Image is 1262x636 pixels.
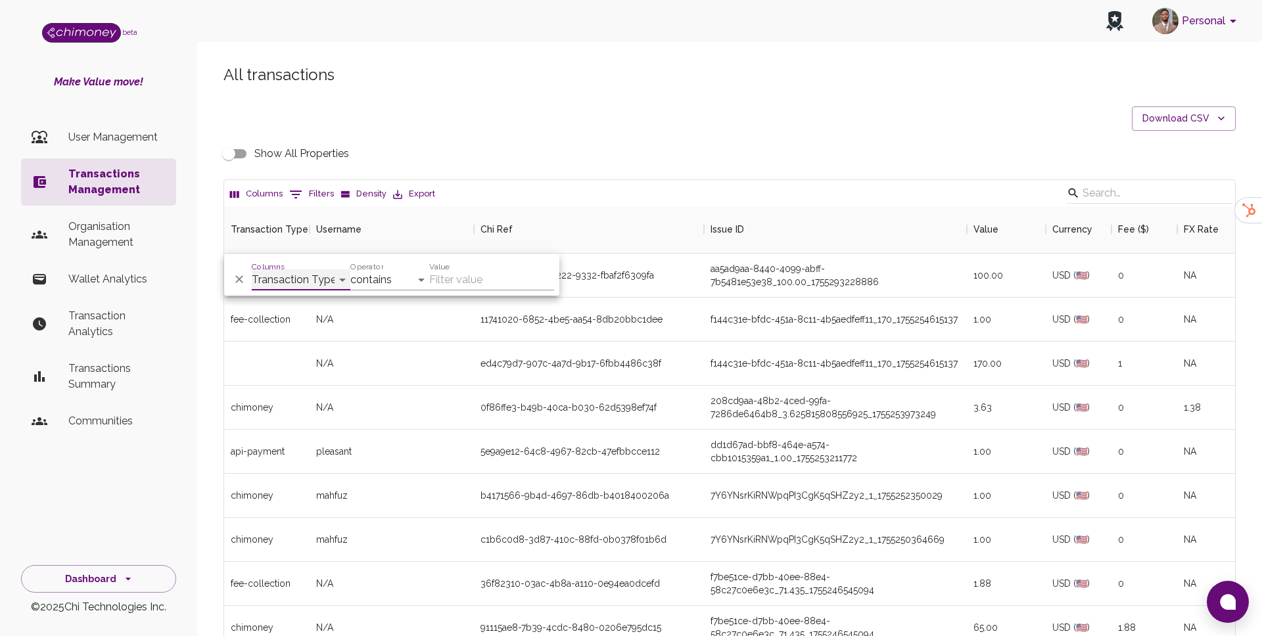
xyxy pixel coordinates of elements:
[1111,206,1177,253] div: Fee ($)
[1046,206,1111,253] div: Currency
[1184,206,1219,253] div: FX Rate
[224,474,310,518] div: chimoney
[229,269,249,289] button: Delete
[310,206,474,253] div: Username
[224,386,310,430] div: chimoney
[316,401,333,414] span: N/A
[1046,518,1111,562] div: USD (🇺🇸)
[224,206,310,253] div: Transaction Type
[711,394,960,420] div: 208cd9aa-48b2-4ced-99fa-7286de6464b8_3.625815808556925_1755253973249
[711,570,960,597] div: f7be51ce-d7bb-40ee-88e4-58c27c0e6e3c_71.435_1755246545094
[1147,4,1246,38] button: account of current user
[1111,562,1177,606] div: 0
[390,184,438,204] button: Export
[337,184,390,204] button: Density
[480,621,661,634] div: 91115ae8-7b39-4cdc-8480-0206e795dc15
[227,184,286,204] button: Select columns
[1046,474,1111,518] div: USD (🇺🇸)
[711,533,945,546] div: 7Y6YNsrKiRNWpqPI3CgK5qSHZ2y2_1_1755250364669
[1177,562,1243,606] div: NA
[1177,430,1243,474] div: NA
[1111,254,1177,298] div: 0
[223,64,1236,85] h5: All transactions
[224,430,310,474] div: api-payment
[967,518,1046,562] div: 1.00
[42,23,121,43] img: Logo
[967,430,1046,474] div: 1.00
[286,184,337,205] button: Show filters
[429,261,450,273] label: Value
[1111,518,1177,562] div: 0
[1046,298,1111,342] div: USD (🇺🇸)
[316,357,333,370] span: N/A
[1046,562,1111,606] div: USD (🇺🇸)
[1118,206,1149,253] div: Fee ($)
[480,313,663,326] div: 11741020-6852-4be5-aa54-8db20bbc1dee
[1046,342,1111,386] div: USD (🇺🇸)
[429,269,554,290] input: Filter value
[1046,254,1111,298] div: USD (🇺🇸)
[68,413,166,429] p: Communities
[316,533,348,546] span: mahfuz
[967,562,1046,606] div: 1.88
[316,206,362,253] div: Username
[68,219,166,250] p: Organisation Management
[1083,183,1213,204] input: Search…
[711,489,943,502] div: 7Y6YNsrKiRNWpqPI3CgK5qSHZ2y2_1_1755252350029
[68,361,166,392] p: Transactions Summary
[1177,386,1243,430] div: 1.38
[1111,430,1177,474] div: 0
[1207,581,1249,623] button: Open chat window
[316,577,333,590] span: N/A
[1177,518,1243,562] div: NA
[711,357,958,370] div: f144c31e-bfdc-451a-8c11-4b5aedfeff11_170_1755254615137
[711,438,960,465] div: dd1d67ad-bbf8-464e-a574-cbb1015359a1_1.00_1755253211772
[973,206,998,253] div: Value
[967,206,1046,253] div: Value
[224,562,310,606] div: fee-collection
[1111,474,1177,518] div: 0
[122,28,137,36] span: beta
[21,565,176,593] button: Dashboard
[480,445,660,458] div: 5e9a9e12-64c8-4967-82cb-47efbbcce112
[1046,386,1111,430] div: USD (🇺🇸)
[316,489,348,502] span: mahfuz
[1177,342,1243,386] div: NA
[224,518,310,562] div: chimoney
[480,269,654,282] div: d81204dd-e6af-4222-9332-fbaf2f6309fa
[480,489,669,502] div: b4171566-9b4d-4697-86db-b4018400206a
[252,261,285,273] label: Columns
[1067,183,1232,206] div: Search
[1177,474,1243,518] div: NA
[1111,298,1177,342] div: 0
[967,474,1046,518] div: 1.00
[224,298,310,342] div: fee-collection
[254,146,349,162] span: Show All Properties
[1111,342,1177,386] div: 1
[316,621,333,634] span: N/A
[711,313,958,326] div: f144c31e-bfdc-451a-8c11-4b5aedfeff11_170_1755254615137
[711,262,960,288] div: aa5ad9aa-8440-4099-abff-7b5481e53e38_100.00_1755293228886
[967,254,1046,298] div: 100.00
[967,386,1046,430] div: 3.63
[1177,254,1243,298] div: NA
[480,577,660,590] div: 36f82310-03ac-4b8a-a110-0e94ea0dcefd
[68,166,166,198] p: Transactions Management
[1177,206,1243,253] div: FX Rate
[704,206,967,253] div: Issue ID
[1152,8,1179,34] img: avatar
[480,206,513,253] div: Chi Ref
[480,533,666,546] div: c1b6c0d8-3d87-410c-88fd-0b0378f01b6d
[316,313,333,326] span: N/A
[967,342,1046,386] div: 170.00
[1111,386,1177,430] div: 0
[231,206,308,253] div: Transaction Type
[68,308,166,340] p: Transaction Analytics
[711,206,744,253] div: Issue ID
[1046,430,1111,474] div: USD (🇺🇸)
[474,206,704,253] div: Chi Ref
[967,298,1046,342] div: 1.00
[1132,106,1236,131] button: Download CSV
[316,445,352,458] span: pleasant
[480,401,657,414] div: 0f86ffe3-b49b-40ca-b030-62d5398ef74f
